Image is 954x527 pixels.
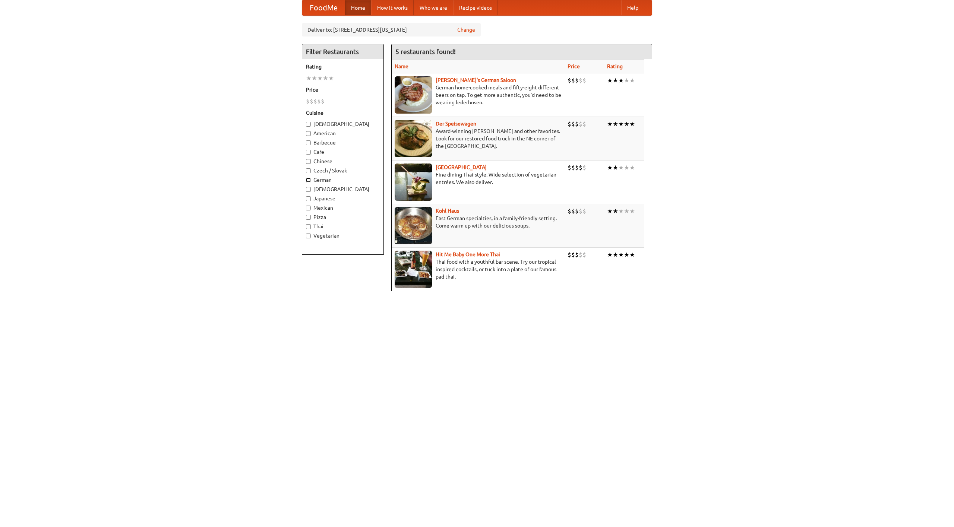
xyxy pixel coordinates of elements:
a: Home [345,0,371,15]
li: $ [317,97,321,105]
label: American [306,130,380,137]
input: American [306,131,311,136]
a: Who we are [414,0,453,15]
li: $ [575,251,579,259]
label: Japanese [306,195,380,202]
li: $ [579,207,582,215]
a: Name [395,63,408,69]
li: $ [568,251,571,259]
input: Vegetarian [306,234,311,238]
li: $ [579,120,582,128]
input: Barbecue [306,140,311,145]
li: ★ [624,251,629,259]
li: $ [582,120,586,128]
a: Price [568,63,580,69]
li: $ [310,97,313,105]
li: $ [568,76,571,85]
a: [PERSON_NAME]'s German Saloon [436,77,516,83]
li: ★ [613,164,618,172]
li: $ [306,97,310,105]
input: [DEMOGRAPHIC_DATA] [306,122,311,127]
input: Thai [306,224,311,229]
li: ★ [624,164,629,172]
li: ★ [312,74,317,82]
label: Vegetarian [306,232,380,239]
p: East German specialties, in a family-friendly setting. Come warm up with our delicious soups. [395,215,562,229]
label: Barbecue [306,139,380,146]
li: $ [582,207,586,215]
li: $ [321,97,325,105]
li: ★ [306,74,312,82]
img: speisewagen.jpg [395,120,432,157]
li: ★ [629,164,635,172]
li: ★ [624,76,629,85]
label: German [306,176,380,184]
li: $ [575,207,579,215]
input: [DEMOGRAPHIC_DATA] [306,187,311,192]
li: ★ [618,164,624,172]
input: Pizza [306,215,311,220]
li: ★ [624,120,629,128]
h5: Rating [306,63,380,70]
img: kohlhaus.jpg [395,207,432,244]
a: Recipe videos [453,0,498,15]
li: $ [579,251,582,259]
img: esthers.jpg [395,76,432,114]
a: Hit Me Baby One More Thai [436,251,500,257]
p: Award-winning [PERSON_NAME] and other favorites. Look for our restored food truck in the NE corne... [395,127,562,150]
li: ★ [613,120,618,128]
label: [DEMOGRAPHIC_DATA] [306,120,380,128]
ng-pluralize: 5 restaurants found! [395,48,456,55]
a: Change [457,26,475,34]
li: ★ [607,120,613,128]
li: $ [568,164,571,172]
li: $ [579,164,582,172]
input: Chinese [306,159,311,164]
li: ★ [607,164,613,172]
h5: Price [306,86,380,93]
input: Czech / Slovak [306,168,311,173]
li: ★ [618,120,624,128]
input: Cafe [306,150,311,155]
li: ★ [607,207,613,215]
p: German home-cooked meals and fifty-eight different beers on tap. To get more authentic, you'd nee... [395,84,562,106]
li: ★ [607,251,613,259]
li: $ [313,97,317,105]
li: $ [582,76,586,85]
h5: Cuisine [306,109,380,117]
li: ★ [613,207,618,215]
input: German [306,178,311,182]
a: Rating [607,63,623,69]
input: Mexican [306,206,311,210]
li: ★ [618,251,624,259]
label: Mexican [306,204,380,212]
img: babythai.jpg [395,251,432,288]
li: ★ [317,74,323,82]
li: $ [571,207,575,215]
li: $ [571,251,575,259]
li: $ [575,76,579,85]
li: ★ [618,207,624,215]
div: Deliver to: [STREET_ADDRESS][US_STATE] [302,23,481,36]
a: Der Speisewagen [436,121,476,127]
li: ★ [323,74,328,82]
a: [GEOGRAPHIC_DATA] [436,164,487,170]
li: $ [575,120,579,128]
a: Kohl Haus [436,208,459,214]
li: $ [575,164,579,172]
li: ★ [629,251,635,259]
li: $ [579,76,582,85]
li: ★ [629,76,635,85]
li: $ [582,164,586,172]
li: ★ [629,207,635,215]
a: Help [621,0,644,15]
li: $ [582,251,586,259]
li: $ [571,120,575,128]
li: ★ [618,76,624,85]
label: Czech / Slovak [306,167,380,174]
li: ★ [629,120,635,128]
h4: Filter Restaurants [302,44,383,59]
